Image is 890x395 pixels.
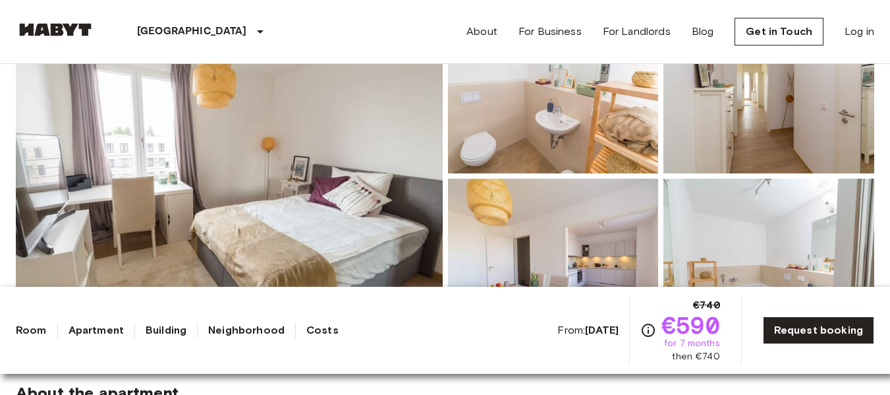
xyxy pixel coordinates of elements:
[16,322,47,338] a: Room
[640,322,656,338] svg: Check cost overview for full price breakdown. Please note that discounts apply to new joiners onl...
[208,322,285,338] a: Neighborhood
[16,1,443,351] img: Marketing picture of unit DE-01-007-007-04HF
[557,323,619,338] span: From:
[692,24,714,40] a: Blog
[146,322,186,338] a: Building
[845,24,874,40] a: Log in
[663,1,874,173] img: Picture of unit DE-01-007-007-04HF
[306,322,339,338] a: Costs
[663,179,874,351] img: Picture of unit DE-01-007-007-04HF
[585,324,619,336] b: [DATE]
[69,322,124,338] a: Apartment
[518,24,582,40] a: For Business
[466,24,497,40] a: About
[448,179,659,351] img: Picture of unit DE-01-007-007-04HF
[693,297,720,313] span: €740
[137,24,247,40] p: [GEOGRAPHIC_DATA]
[763,317,874,344] a: Request booking
[735,18,823,46] a: Get in Touch
[603,24,671,40] a: For Landlords
[448,1,659,173] img: Picture of unit DE-01-007-007-04HF
[16,23,95,36] img: Habyt
[672,350,719,363] span: then €740
[661,313,720,337] span: €590
[664,337,720,350] span: for 7 months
